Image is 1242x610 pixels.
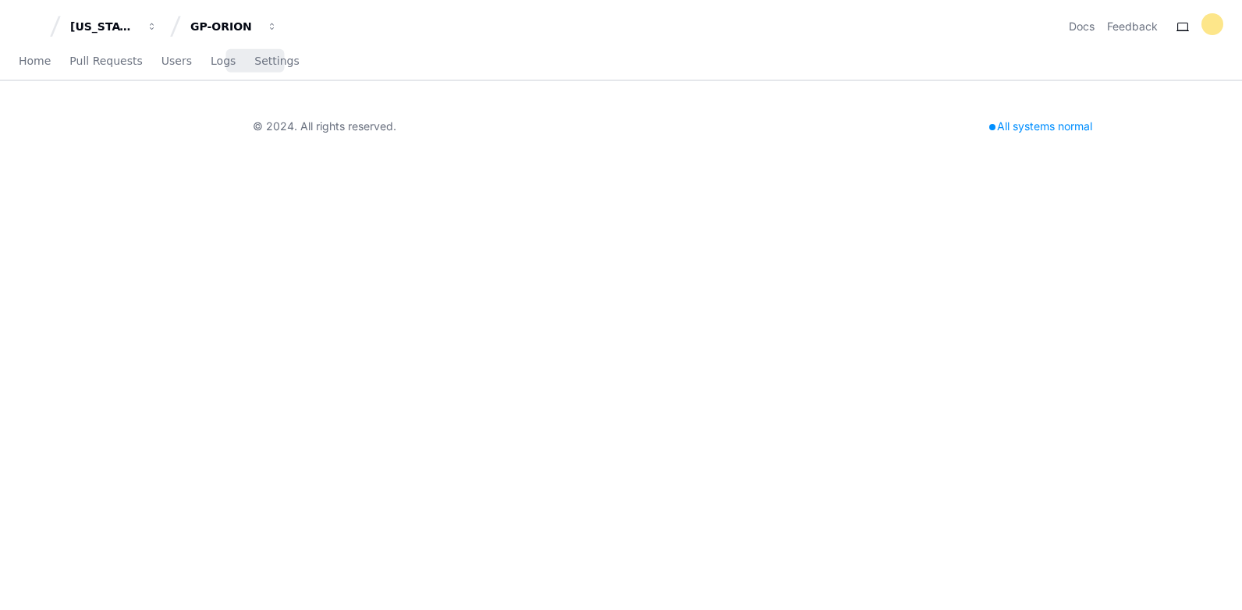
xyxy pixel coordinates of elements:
span: Pull Requests [69,56,142,66]
a: Users [161,44,192,80]
div: All systems normal [980,115,1102,137]
button: Feedback [1107,19,1158,34]
button: GP-ORION [184,12,284,41]
a: Pull Requests [69,44,142,80]
span: Home [19,56,51,66]
span: Logs [211,56,236,66]
a: Settings [254,44,299,80]
button: [US_STATE] Pacific [64,12,164,41]
div: [US_STATE] Pacific [70,19,137,34]
a: Logs [211,44,236,80]
span: Settings [254,56,299,66]
span: Users [161,56,192,66]
div: © 2024. All rights reserved. [253,119,396,134]
a: Docs [1069,19,1095,34]
a: Home [19,44,51,80]
div: GP-ORION [190,19,257,34]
